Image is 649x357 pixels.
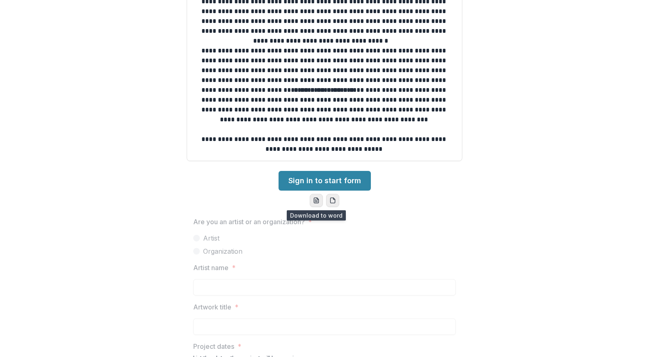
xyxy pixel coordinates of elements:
[326,194,339,207] button: pdf-download
[193,341,234,351] p: Project dates
[310,194,323,207] button: word-download
[193,263,229,273] p: Artist name
[193,217,305,227] p: Are you an artist or an organization?
[193,302,231,312] p: Artwork title
[279,171,371,191] a: Sign in to start form
[203,246,242,256] span: Organization
[203,233,219,243] span: Artist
